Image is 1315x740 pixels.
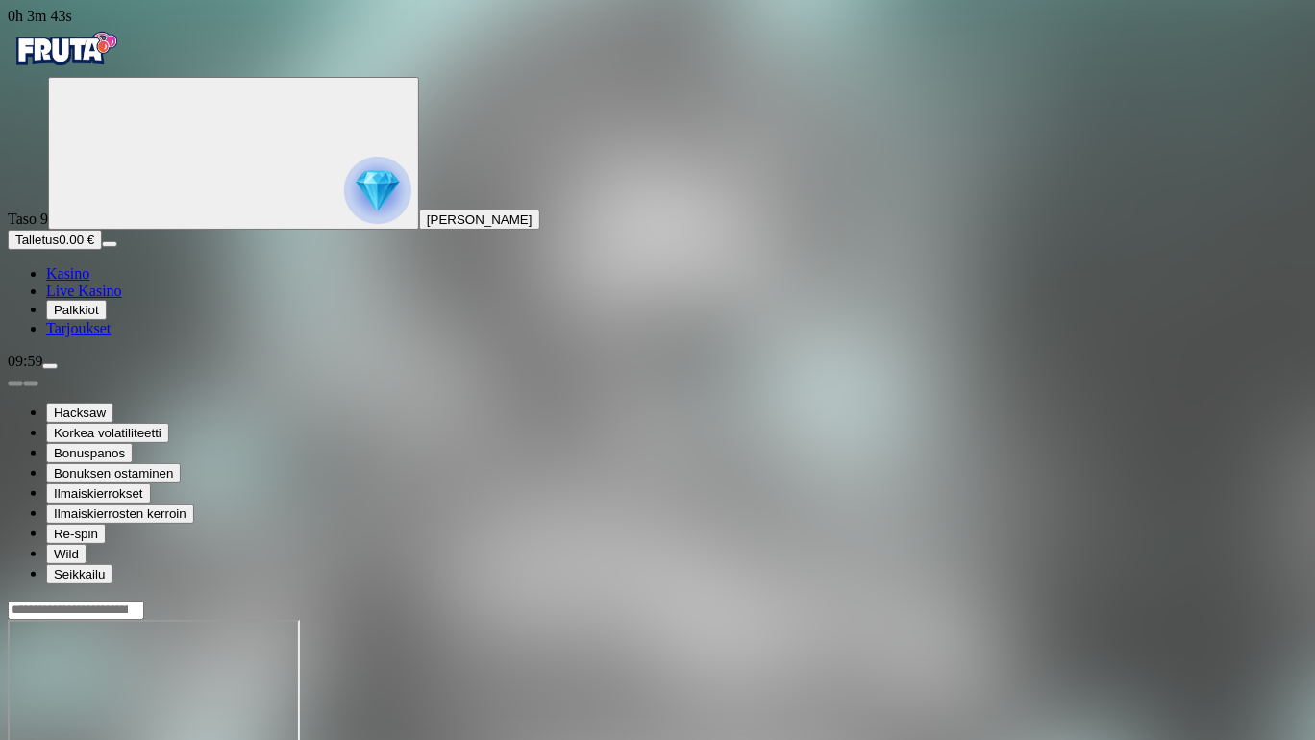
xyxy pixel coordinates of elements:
button: Seikkailu [46,564,112,584]
span: Palkkiot [54,303,99,317]
button: Wild [46,544,87,564]
span: 0.00 € [59,233,94,247]
span: Tarjoukset [46,320,111,336]
button: menu [102,241,117,247]
button: next slide [23,381,38,386]
span: Seikkailu [54,567,105,581]
button: reward iconPalkkiot [46,300,107,320]
button: menu [42,363,58,369]
button: reward progress [48,77,419,230]
span: Talletus [15,233,59,247]
a: gift-inverted iconTarjoukset [46,320,111,336]
button: Bonuspanos [46,443,133,463]
span: Bonuspanos [54,446,125,460]
button: Re-spin [46,524,106,544]
button: Hacksaw [46,403,113,423]
button: Ilmaiskierrokset [46,483,151,504]
span: Bonuksen ostaminen [54,466,173,481]
span: Ilmaiskierrokset [54,486,143,501]
span: Ilmaiskierrosten kerroin [54,506,186,521]
button: [PERSON_NAME] [419,210,540,230]
span: Korkea volatiliteetti [54,426,161,440]
span: Re-spin [54,527,98,541]
span: 09:59 [8,353,42,369]
span: Wild [54,547,79,561]
img: reward progress [344,157,411,224]
button: Korkea volatiliteetti [46,423,169,443]
a: Fruta [8,60,123,76]
button: Ilmaiskierrosten kerroin [46,504,194,524]
span: [PERSON_NAME] [427,212,533,227]
span: Kasino [46,265,89,282]
input: Search [8,601,144,620]
span: Taso 9 [8,210,48,227]
span: Live Kasino [46,283,122,299]
span: Hacksaw [54,406,106,420]
a: diamond iconKasino [46,265,89,282]
a: poker-chip iconLive Kasino [46,283,122,299]
span: user session time [8,8,72,24]
button: prev slide [8,381,23,386]
img: Fruta [8,25,123,73]
button: Bonuksen ostaminen [46,463,181,483]
button: Talletusplus icon0.00 € [8,230,102,250]
nav: Primary [8,25,1307,337]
